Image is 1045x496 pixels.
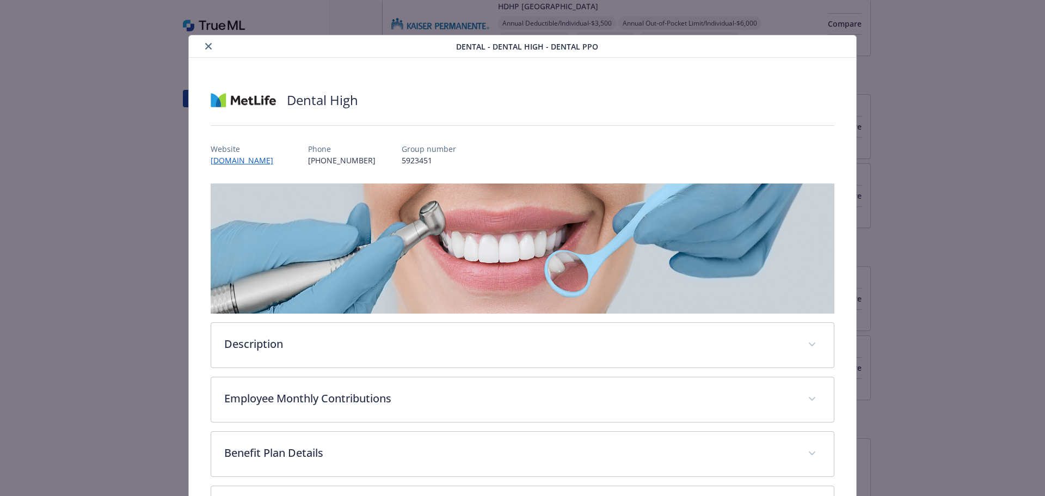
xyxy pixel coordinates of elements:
button: close [202,40,215,53]
h2: Dental High [287,91,358,109]
p: Group number [402,143,456,155]
span: Dental - Dental High - Dental PPO [456,41,598,52]
div: Description [211,323,834,368]
div: Employee Monthly Contributions [211,377,834,422]
p: Website [211,143,282,155]
p: Employee Monthly Contributions [224,390,795,407]
p: Benefit Plan Details [224,445,795,461]
img: Metlife Inc [211,84,276,117]
p: [PHONE_NUMBER] [308,155,376,166]
p: Phone [308,143,376,155]
div: Benefit Plan Details [211,432,834,476]
p: 5923451 [402,155,456,166]
a: [DOMAIN_NAME] [211,155,282,166]
p: Description [224,336,795,352]
img: banner [211,183,835,314]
